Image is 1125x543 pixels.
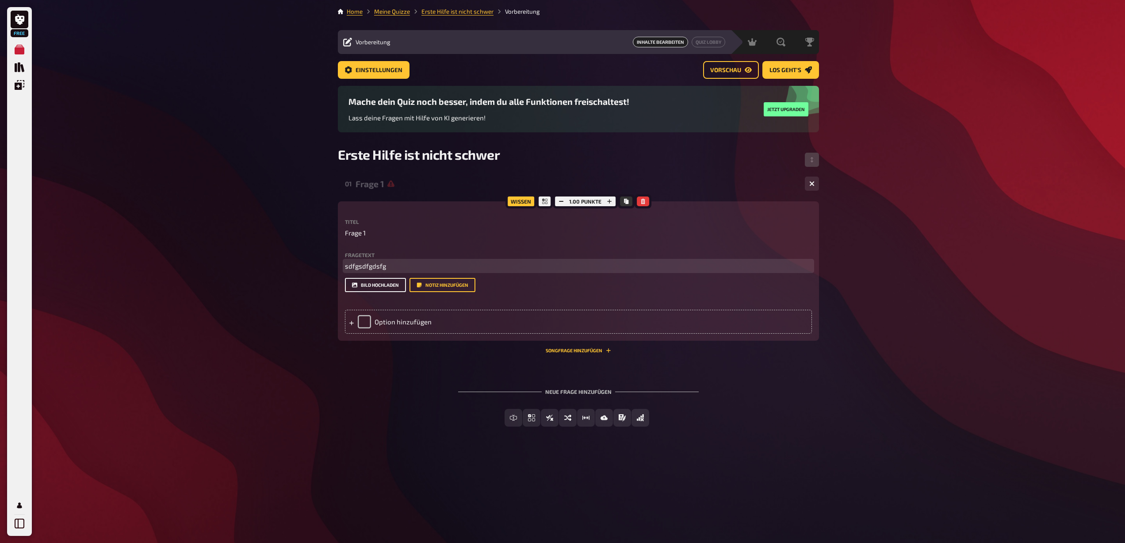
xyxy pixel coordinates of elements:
span: Vorschau [710,67,741,73]
button: Sortierfrage [559,409,577,427]
label: Fragetext [345,252,812,258]
a: Einblendungen [11,76,28,94]
button: Wahr / Falsch [541,409,559,427]
a: Erste Hilfe ist nicht schwer [421,8,494,15]
span: sdfgsdfgdsfg [345,262,386,270]
a: Profil [11,497,28,514]
span: Free [11,31,27,36]
div: Option hinzufügen [345,310,812,334]
span: Vorbereitung [356,39,390,46]
label: Titel [345,219,812,224]
button: Quiz Lobby [692,37,725,47]
li: Vorbereitung [494,7,540,16]
div: 1.00 Punkte [553,194,618,208]
a: Meine Quizze [11,41,28,58]
div: 01 [345,180,352,188]
h3: Mache dein Quiz noch besser, indem du alle Funktionen freischaltest! [348,96,629,107]
li: Home [347,7,363,16]
button: Notiz hinzufügen [409,278,475,292]
a: Quiz Sammlung [11,58,28,76]
button: Prosa (Langtext) [613,409,631,427]
button: Bild hochladen [345,278,406,292]
button: Jetzt upgraden [764,102,808,116]
div: Wissen [505,194,536,208]
li: Erste Hilfe ist nicht schwer [410,7,494,16]
button: Schätzfrage [577,409,595,427]
span: Los geht's [769,67,801,73]
a: Home [347,8,363,15]
span: Lass deine Fragen mit Hilfe von KI generieren! [348,114,486,122]
button: Offline Frage [631,409,649,427]
button: Reihenfolge anpassen [805,153,819,167]
div: Neue Frage hinzufügen [458,374,699,402]
span: Einstellungen [356,67,402,73]
a: Meine Quizze [374,8,410,15]
button: Vorschau [703,61,759,79]
button: Kopieren [620,196,632,206]
a: Inhalte Bearbeiten [633,37,688,47]
span: Erste Hilfe ist nicht schwer [338,146,500,162]
button: Bild-Antwort [595,409,613,427]
div: Frage 1 [356,179,798,189]
button: Los geht's [762,61,819,79]
li: Meine Quizze [363,7,410,16]
button: Freitext Eingabe [505,409,522,427]
span: Frage 1 [345,228,366,238]
button: Einfachauswahl [523,409,540,427]
button: Einstellungen [338,61,409,79]
button: Songfrage hinzufügen [546,348,611,353]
